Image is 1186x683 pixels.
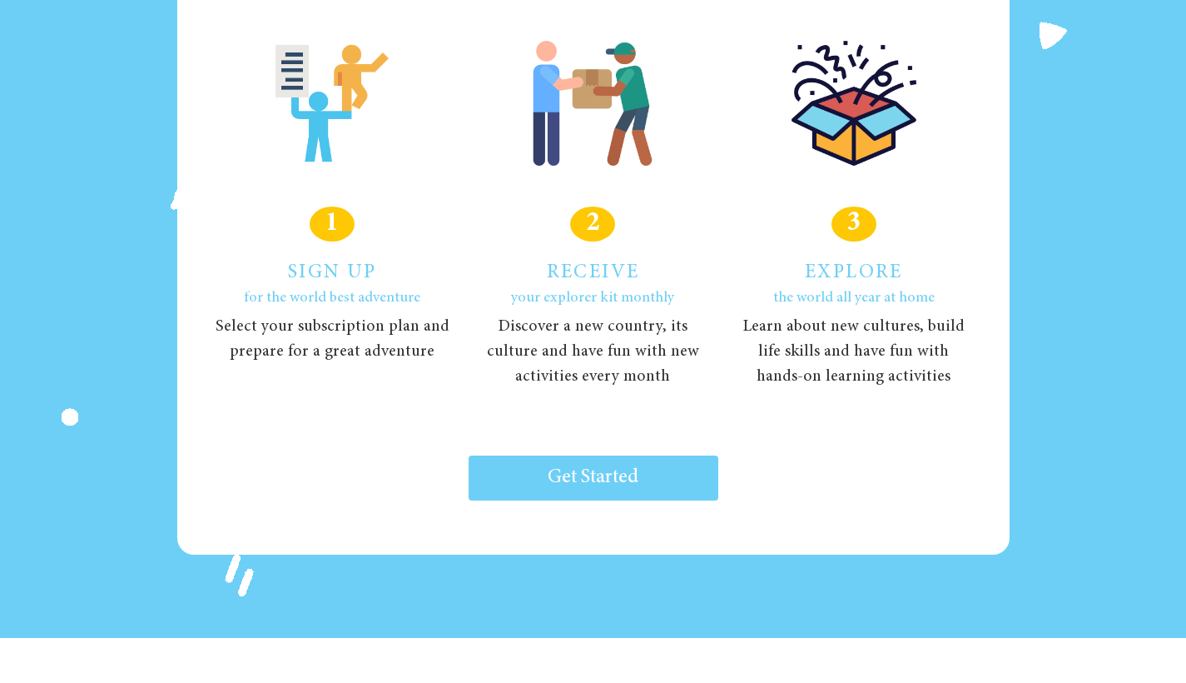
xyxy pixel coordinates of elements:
[310,207,355,242] span: 1
[547,263,640,283] span: RECEIVE
[530,41,655,166] img: pf-82125771--box.png
[548,468,638,488] span: Get Started
[244,291,420,306] span: for the world best adventure
[511,291,674,306] span: your explorer kit monthly
[736,314,971,389] span: Learn about new cultures, build life skills and have fun with hands-on learning activities
[288,263,377,283] span: Sign up
[270,41,395,166] img: pf-85922d01--businessandfinance.png
[215,314,450,364] span: Select your subscription plan and prepare for a great adventure
[791,41,916,166] img: pf-1f85922d--box-1.png
[469,456,718,501] a: Get Started
[570,207,615,242] span: 2
[805,263,903,283] span: EXPLORE
[773,291,935,306] span: the world all year at home
[475,314,711,389] span: Discover a new country, its culture and have fun with new activities every month
[831,207,876,242] span: 3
